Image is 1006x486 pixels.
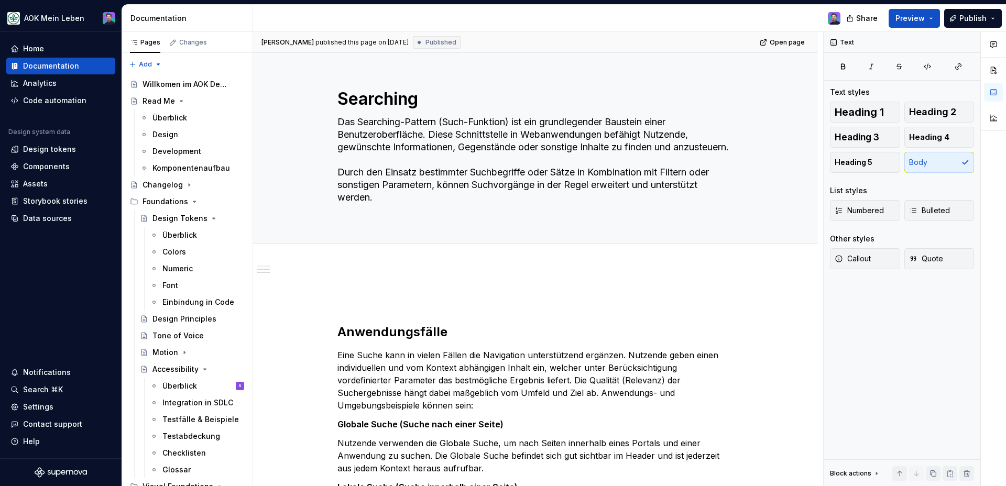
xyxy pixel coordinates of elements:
[146,244,248,260] a: Colors
[23,419,82,429] div: Contact support
[757,35,810,50] a: Open page
[146,445,248,461] a: Checklisten
[425,38,456,47] span: Published
[126,93,248,109] a: Read Me
[261,38,314,47] span: [PERSON_NAME]
[146,461,248,478] a: Glossar
[830,234,874,244] div: Other styles
[315,38,409,47] div: published this page on [DATE]
[162,230,197,240] div: Überblick
[895,13,925,24] span: Preview
[830,200,900,221] button: Numbered
[136,109,248,126] a: Überblick
[6,399,115,415] a: Settings
[136,126,248,143] a: Design
[6,92,115,109] a: Code automation
[152,314,216,324] div: Design Principles
[904,248,975,269] button: Quote
[889,9,940,28] button: Preview
[830,127,900,148] button: Heading 3
[23,179,48,189] div: Assets
[830,185,867,196] div: List styles
[136,344,248,361] a: Motion
[146,394,248,411] a: Integration in SDLC
[337,324,734,340] h2: Anwendungsfälle
[23,402,53,412] div: Settings
[959,13,987,24] span: Publish
[126,76,248,93] a: Willkomen im AOK Designsystem!
[856,13,878,24] span: Share
[6,193,115,209] a: Storybook stories
[830,102,900,123] button: Heading 1
[162,263,193,274] div: Numeric
[835,107,884,117] span: Heading 1
[152,163,230,173] div: Komponentenaufbau
[130,13,248,24] div: Documentation
[162,381,197,391] div: Überblick
[162,247,186,257] div: Colors
[35,467,87,478] svg: Supernova Logo
[136,210,248,227] a: Design Tokens
[909,205,950,216] span: Bulleted
[337,437,734,474] p: Nutzende verwenden die Globale Suche, um nach Seiten innerhalb eines Portals und einer Anwendung ...
[23,78,57,89] div: Analytics
[23,61,79,71] div: Documentation
[904,200,975,221] button: Bulleted
[24,13,84,24] div: AOK Mein Leben
[146,277,248,294] a: Font
[126,57,165,72] button: Add
[6,364,115,381] button: Notifications
[136,327,248,344] a: Tone of Voice
[146,260,248,277] a: Numeric
[23,144,76,154] div: Design tokens
[335,86,731,112] textarea: Searching
[162,280,178,291] div: Font
[6,175,115,192] a: Assets
[162,414,239,425] div: Testfälle & Beispiele
[6,75,115,92] a: Analytics
[909,132,949,142] span: Heading 4
[6,433,115,450] button: Help
[162,397,233,408] div: Integration in SDLC
[23,384,63,395] div: Search ⌘K
[6,141,115,158] a: Design tokens
[143,96,175,106] div: Read Me
[6,40,115,57] a: Home
[162,297,234,307] div: Einbindung in Code
[830,466,881,481] div: Block actions
[162,465,191,475] div: Glossar
[8,128,70,136] div: Design system data
[6,381,115,398] button: Search ⌘K
[146,294,248,311] a: Einbindung in Code
[23,196,88,206] div: Storybook stories
[103,12,115,25] img: Samuel
[7,12,20,25] img: df5db9ef-aba0-4771-bf51-9763b7497661.png
[944,9,1002,28] button: Publish
[126,176,248,193] a: Changelog
[238,381,242,391] div: S
[146,227,248,244] a: Überblick
[835,205,884,216] span: Numbered
[152,330,204,341] div: Tone of Voice
[143,180,183,190] div: Changelog
[136,361,248,378] a: Accessibility
[23,95,86,106] div: Code automation
[23,43,44,54] div: Home
[337,349,734,412] p: Eine Suche kann in vielen Fällen die Navigation unterstützend ergänzen. Nutzende geben einen indi...
[146,378,248,394] a: ÜberblickS
[152,213,207,224] div: Design Tokens
[23,436,40,447] div: Help
[830,248,900,269] button: Callout
[770,38,805,47] span: Open page
[146,428,248,445] a: Testabdeckung
[162,431,220,441] div: Testabdeckung
[23,367,71,378] div: Notifications
[6,158,115,175] a: Components
[909,107,956,117] span: Heading 2
[23,161,70,172] div: Components
[2,7,119,29] button: AOK Mein LebenSamuel
[835,253,871,264] span: Callout
[139,60,152,69] span: Add
[152,129,178,140] div: Design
